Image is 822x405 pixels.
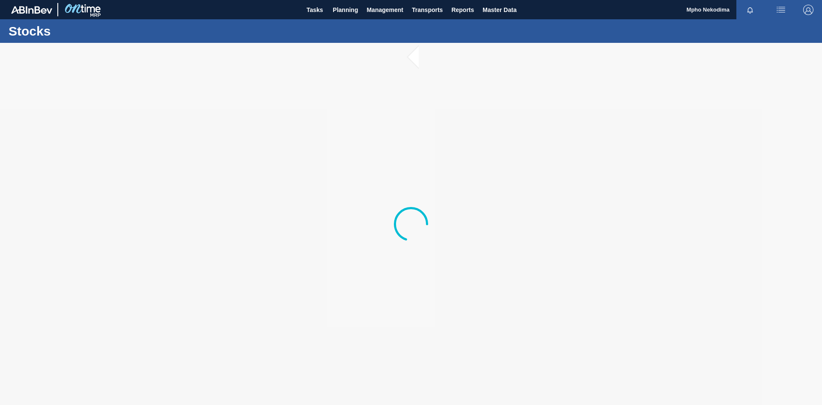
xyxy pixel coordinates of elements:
span: Management [366,5,403,15]
img: userActions [776,5,786,15]
span: Transports [412,5,443,15]
span: Master Data [482,5,516,15]
span: Tasks [305,5,324,15]
button: Notifications [736,4,764,16]
h1: Stocks [9,26,161,36]
img: Logout [803,5,813,15]
img: TNhmsLtSVTkK8tSr43FrP2fwEKptu5GPRR3wAAAABJRU5ErkJggg== [11,6,52,14]
span: Reports [451,5,474,15]
span: Planning [333,5,358,15]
